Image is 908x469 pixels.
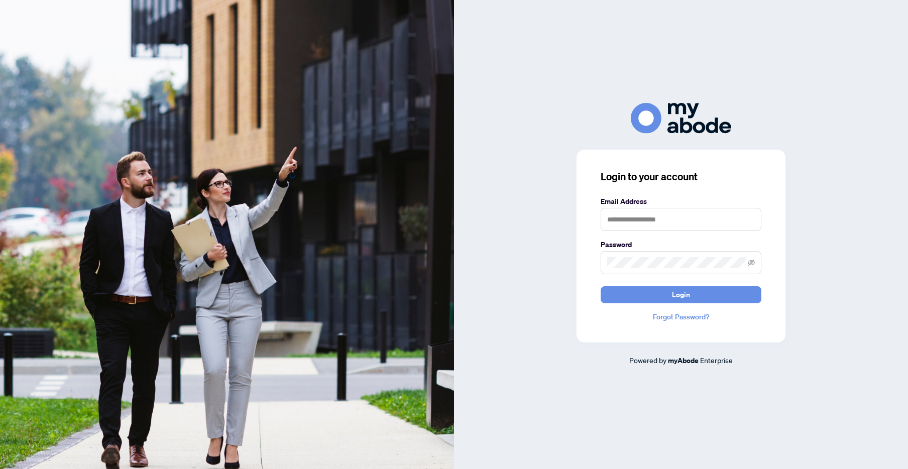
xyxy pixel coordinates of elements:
a: Forgot Password? [601,311,761,322]
span: Login [672,287,690,303]
a: myAbode [668,355,699,366]
button: Login [601,286,761,303]
span: Enterprise [700,356,733,365]
label: Email Address [601,196,761,207]
span: eye-invisible [748,259,755,266]
span: Powered by [629,356,666,365]
img: ma-logo [631,103,731,134]
label: Password [601,239,761,250]
h3: Login to your account [601,170,761,184]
